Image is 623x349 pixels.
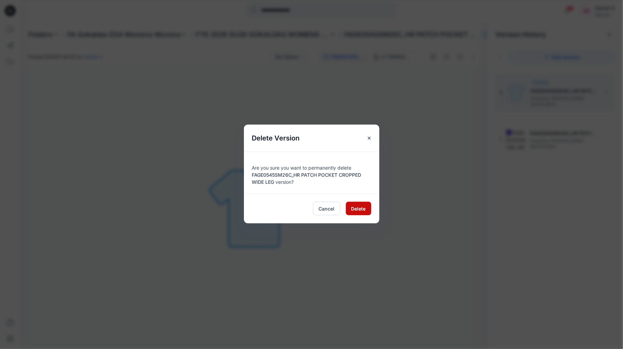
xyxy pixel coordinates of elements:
[252,172,361,185] span: FAGE0545SM26C_HR PATCH POCKET CROPPED WIDE LEG
[346,202,371,215] button: Delete
[351,205,366,212] span: Delete
[313,202,340,215] button: Cancel
[252,160,371,186] div: Are you sure you want to permanently delete version?
[363,132,375,144] button: Close
[244,125,308,152] h5: Delete Version
[319,205,335,212] span: Cancel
